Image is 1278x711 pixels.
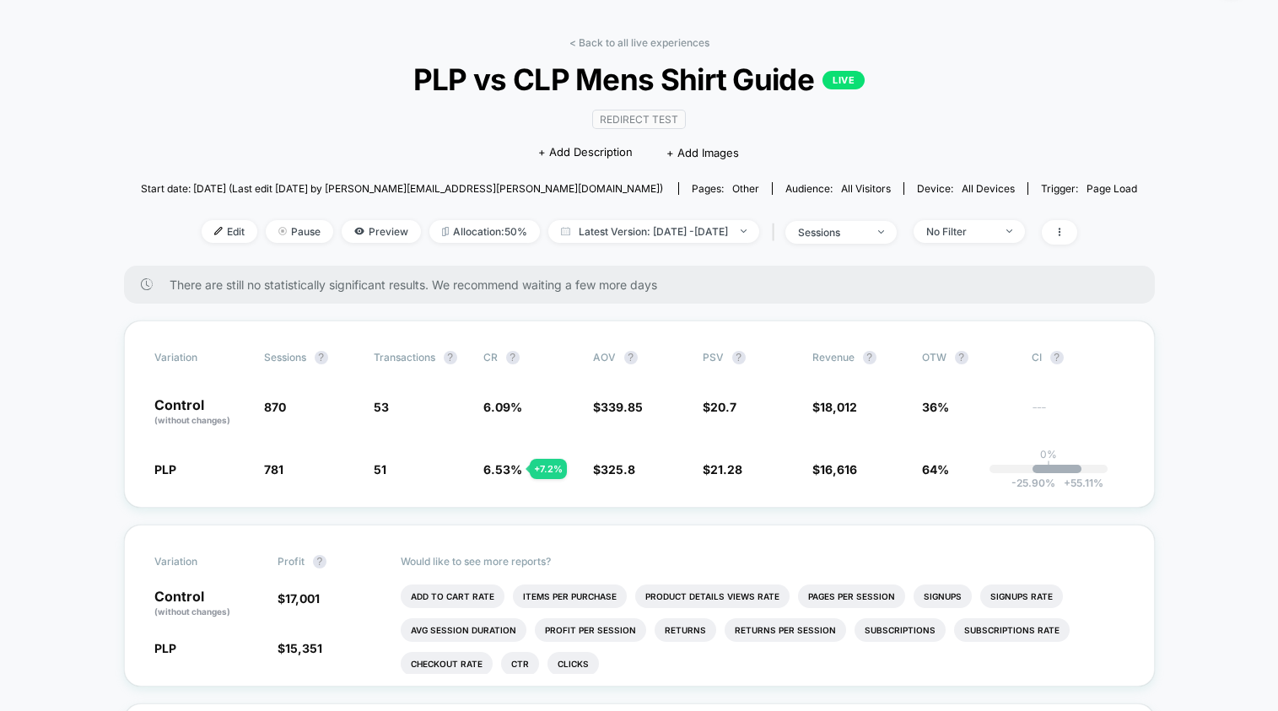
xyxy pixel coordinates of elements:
[1011,477,1055,489] span: -25.90 %
[1041,182,1137,195] div: Trigger:
[954,618,1070,642] li: Subscriptions Rate
[703,400,736,414] span: $
[483,351,498,364] span: CR
[1055,477,1103,489] span: 55.11 %
[154,415,230,425] span: (without changes)
[955,351,968,364] button: ?
[820,462,857,477] span: 16,616
[725,618,846,642] li: Returns Per Session
[374,462,386,477] span: 51
[202,220,257,243] span: Edit
[914,584,972,608] li: Signups
[401,584,504,608] li: Add To Cart Rate
[285,591,320,606] span: 17,001
[401,652,493,676] li: Checkout Rate
[315,351,328,364] button: ?
[592,110,686,129] span: Redirect Test
[154,351,247,364] span: Variation
[903,182,1027,195] span: Device:
[313,555,326,568] button: ?
[154,590,261,618] p: Control
[154,462,176,477] span: PLP
[922,462,949,477] span: 64%
[154,606,230,617] span: (without changes)
[666,146,739,159] span: + Add Images
[547,652,599,676] li: Clicks
[278,591,320,606] span: $
[601,400,643,414] span: 339.85
[812,462,857,477] span: $
[548,220,759,243] span: Latest Version: [DATE] - [DATE]
[841,182,891,195] span: All Visitors
[154,555,247,568] span: Variation
[703,351,724,364] span: PSV
[285,641,322,655] span: 15,351
[191,62,1087,97] span: PLP vs CLP Mens Shirt Guide
[266,220,333,243] span: Pause
[1032,351,1124,364] span: CI
[569,36,709,49] a: < Back to all live experiences
[535,618,646,642] li: Profit Per Session
[154,398,247,427] p: Control
[1050,351,1064,364] button: ?
[401,618,526,642] li: Avg Session Duration
[593,462,635,477] span: $
[980,584,1063,608] li: Signups Rate
[768,220,785,245] span: |
[170,277,1121,292] span: There are still no statistically significant results. We recommend waiting a few more days
[1087,182,1137,195] span: Page Load
[374,351,435,364] span: Transactions
[513,584,627,608] li: Items Per Purchase
[264,351,306,364] span: Sessions
[264,400,286,414] span: 870
[374,400,389,414] span: 53
[926,225,994,238] div: No Filter
[141,182,663,195] span: Start date: [DATE] (Last edit [DATE] by [PERSON_NAME][EMAIL_ADDRESS][PERSON_NAME][DOMAIN_NAME])
[812,400,857,414] span: $
[483,462,522,477] span: 6.53 %
[732,351,746,364] button: ?
[442,227,449,236] img: rebalance
[812,351,855,364] span: Revenue
[1006,229,1012,233] img: end
[214,227,223,235] img: edit
[785,182,891,195] div: Audience:
[863,351,876,364] button: ?
[483,400,522,414] span: 6.09 %
[962,182,1015,195] span: all devices
[264,462,283,477] span: 781
[624,351,638,364] button: ?
[732,182,759,195] span: other
[530,459,567,479] div: + 7.2 %
[593,400,643,414] span: $
[1040,448,1057,461] p: 0%
[278,227,287,235] img: end
[692,182,759,195] div: Pages:
[538,144,633,161] span: + Add Description
[741,229,747,233] img: end
[710,400,736,414] span: 20.7
[444,351,457,364] button: ?
[501,652,539,676] li: Ctr
[601,462,635,477] span: 325.8
[710,462,742,477] span: 21.28
[922,400,949,414] span: 36%
[506,351,520,364] button: ?
[798,584,905,608] li: Pages Per Session
[635,584,790,608] li: Product Details Views Rate
[655,618,716,642] li: Returns
[561,227,570,235] img: calendar
[278,641,322,655] span: $
[1064,477,1070,489] span: +
[154,641,176,655] span: PLP
[798,226,865,239] div: sessions
[278,555,305,568] span: Profit
[429,220,540,243] span: Allocation: 50%
[401,555,1124,568] p: Would like to see more reports?
[1047,461,1050,473] p: |
[593,351,616,364] span: AOV
[878,230,884,234] img: end
[342,220,421,243] span: Preview
[822,71,865,89] p: LIVE
[703,462,742,477] span: $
